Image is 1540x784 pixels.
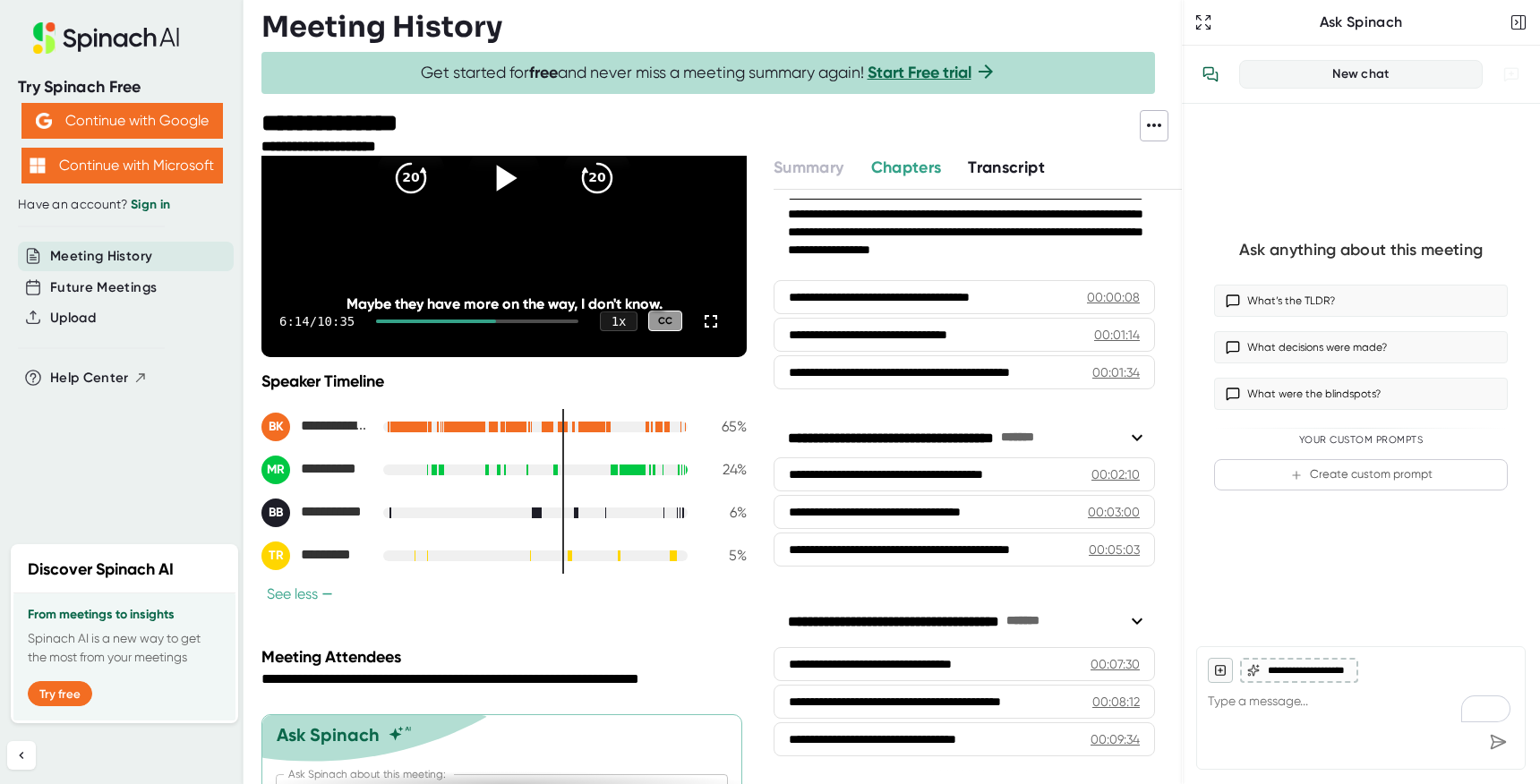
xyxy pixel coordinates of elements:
button: Future Meetings [50,277,157,298]
button: Collapse sidebar [7,741,36,770]
button: What’s the TLDR? [1214,285,1508,317]
a: Start Free trial [868,63,971,82]
div: Meeting Attendees [261,647,751,667]
div: 00:09:34 [1091,730,1140,748]
div: TR [261,541,290,570]
div: New chat [1251,66,1471,82]
button: See less− [261,584,338,603]
div: 00:01:34 [1092,363,1140,381]
span: − [321,587,333,601]
button: Meeting History [50,246,152,267]
h2: Discover Spinach AI [28,558,174,582]
div: Have an account? [18,197,226,213]
div: Ask Spinach [1216,13,1506,31]
div: MR [261,456,290,484]
textarea: To enrich screen reader interactions, please activate Accessibility in Grammarly extension settings [1208,683,1514,726]
button: Chapters [871,156,942,180]
button: What were the blindspots? [1214,378,1508,410]
div: 00:00:08 [1087,288,1140,306]
button: Help Center [50,368,148,388]
span: Summary [774,158,843,177]
button: Expand to Ask Spinach page [1191,10,1216,35]
div: 00:02:10 [1091,465,1140,483]
button: Close conversation sidebar [1506,10,1531,35]
button: What decisions were made? [1214,331,1508,363]
span: Chapters [871,158,942,177]
img: Aehbyd4JwY73AAAAAElFTkSuQmCC [36,113,52,129]
button: Summary [774,156,843,180]
div: BB [261,499,290,527]
div: 00:07:30 [1091,655,1140,673]
div: 1 x [600,311,637,331]
span: Get started for and never miss a meeting summary again! [421,63,997,83]
button: Transcript [968,156,1045,180]
a: Sign in [131,197,170,212]
p: Spinach AI is a new way to get the most from your meetings [28,629,221,667]
div: Try Spinach Free [18,77,226,98]
button: Try free [28,681,92,706]
div: Maybe they have more on the way, I don't know. [310,295,698,312]
button: Upload [50,308,96,328]
span: Transcript [968,158,1045,177]
button: Continue with Google [21,103,223,139]
div: BK [261,413,290,441]
b: free [529,63,558,82]
div: Ask Spinach [277,724,380,746]
div: 5 % [702,547,747,564]
h3: From meetings to insights [28,608,221,622]
span: Help Center [50,368,129,388]
div: Speaker Timeline [261,371,747,391]
div: Send message [1482,726,1514,758]
div: 6 % [702,504,747,521]
div: 00:03:00 [1088,503,1140,521]
div: Your Custom Prompts [1214,434,1508,447]
h3: Meeting History [261,10,502,44]
button: View conversation history [1193,56,1228,92]
div: 00:08:12 [1092,693,1140,711]
button: Create custom prompt [1214,459,1508,490]
div: 00:01:14 [1094,326,1140,344]
div: Max Rivera [261,456,369,484]
div: 65 % [702,418,747,435]
div: 00:05:03 [1089,541,1140,558]
div: Ask anything about this meeting [1239,240,1483,260]
button: Continue with Microsoft [21,148,223,183]
div: 6:14 / 10:35 [279,314,355,328]
div: CC [648,311,682,331]
div: 24 % [702,461,747,478]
